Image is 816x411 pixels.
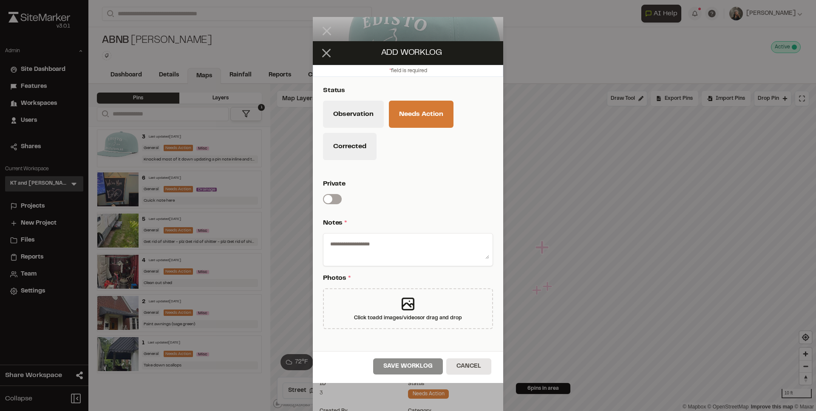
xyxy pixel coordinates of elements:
[323,85,490,96] p: Status
[323,218,490,228] p: Notes
[446,358,491,374] button: Cancel
[354,314,462,322] div: Click to add images/videos or drag and drop
[323,133,377,160] button: Corrected
[323,101,384,128] button: Observation
[389,101,453,128] button: Needs Action
[323,179,490,189] p: Private
[323,273,490,283] p: Photos
[373,358,443,374] button: Save Worklog
[323,288,493,329] div: Click toadd images/videosor drag and drop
